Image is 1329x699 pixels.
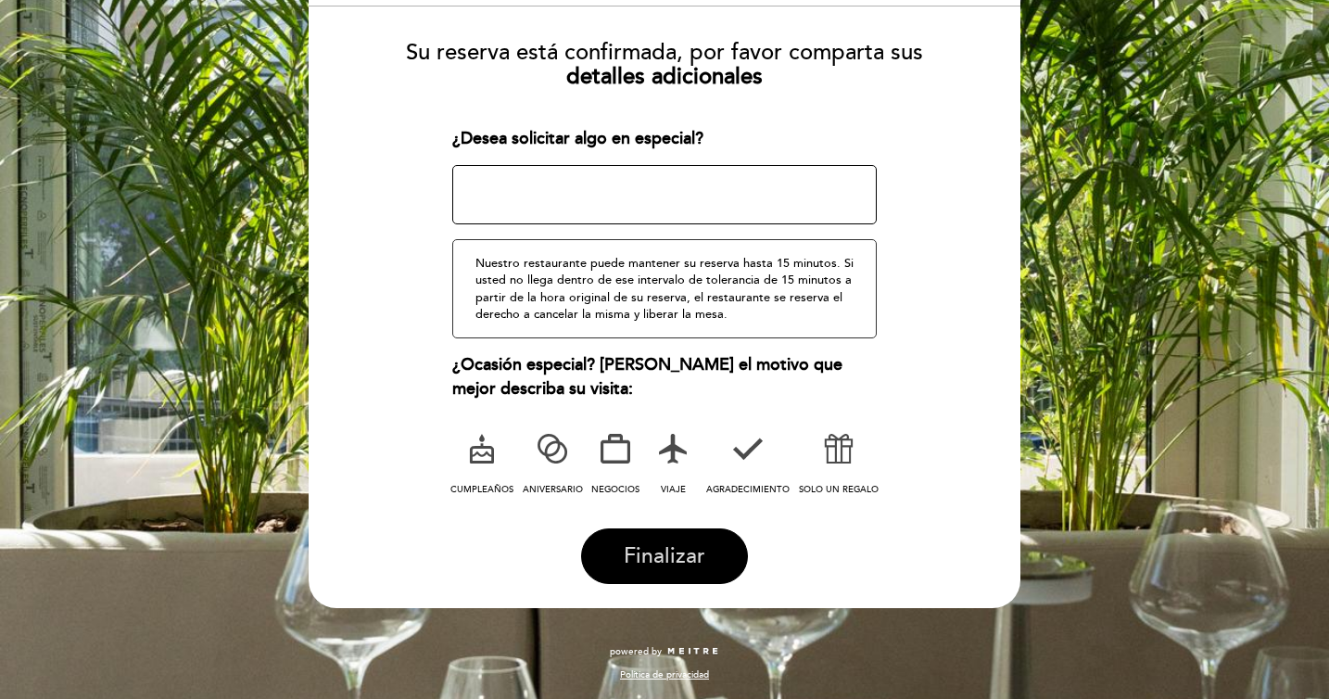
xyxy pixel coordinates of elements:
a: powered by [610,645,719,658]
span: VIAJE [661,484,686,495]
span: SOLO UN REGALO [799,484,879,495]
div: ¿Ocasión especial? [PERSON_NAME] el motivo que mejor describa su visita: [452,353,878,400]
span: Su reserva está confirmada, por favor comparta sus [406,39,923,66]
span: NEGOCIOS [591,484,639,495]
img: MEITRE [666,647,719,656]
button: Finalizar [581,528,748,584]
span: AGRADECIMIENTO [706,484,790,495]
a: Política de privacidad [620,668,709,681]
span: CUMPLEAÑOS [450,484,513,495]
div: ¿Desea solicitar algo en especial? [452,127,878,151]
b: detalles adicionales [566,63,763,90]
span: Finalizar [624,543,705,569]
span: ANIVERSARIO [523,484,583,495]
span: powered by [610,645,662,658]
div: Nuestro restaurante puede mantener su reserva hasta 15 minutos. Si usted no llega dentro de ese i... [452,239,878,338]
